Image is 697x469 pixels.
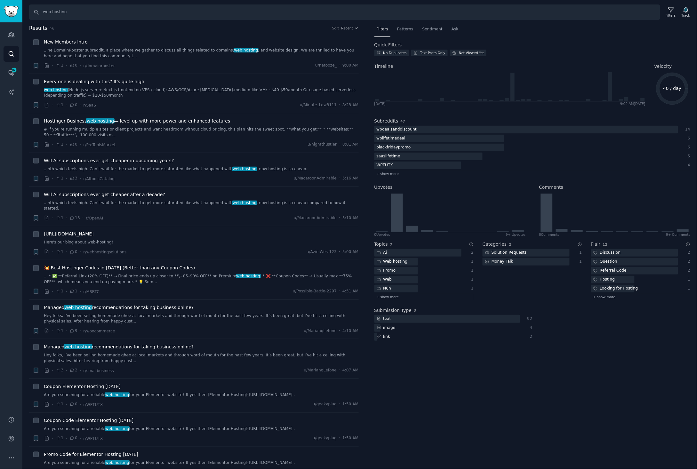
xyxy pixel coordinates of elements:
div: [DATE] [374,101,386,106]
span: · [339,142,340,147]
span: · [80,249,81,255]
div: 9+ Comments [666,232,691,237]
a: # If you’re running multiple sites or client projects and want headroom without cloud pricing, th... [44,127,359,138]
span: 4:07 AM [342,368,358,373]
div: Filters [666,13,676,18]
div: text [374,315,393,323]
div: Sort [332,26,339,30]
span: web hosting [86,118,115,123]
a: ...nth which feels high. Can’t wait for the market to get more saturated like what happened withw... [44,200,359,211]
div: saaslifetime [374,153,403,161]
span: u/netooze_ [315,63,337,68]
a: Promo Code for Elementor Hosting [DATE] [44,451,138,458]
span: · [82,215,84,221]
span: web hosting [105,460,130,465]
div: 2 [468,250,474,256]
div: 1 [576,259,582,265]
span: 1 [55,435,63,441]
span: u/geekyplug [313,401,337,407]
div: Question [591,258,620,266]
div: Referral Code [591,267,629,275]
div: 1 [685,277,691,282]
a: Every one is dealing with this? It's quite high [44,78,144,85]
span: 1:50 AM [342,401,358,407]
h2: Topics [374,241,388,248]
div: 6 [685,136,691,141]
div: 1 [468,277,474,282]
span: · [52,401,53,408]
span: 1 [55,249,63,255]
span: 0 [69,435,77,441]
span: Filters [377,27,389,32]
a: Will AI subscriptions ever get cheaper in upcoming years? [44,157,174,164]
span: r/WPTUTX [83,436,103,441]
span: 1 [55,176,63,181]
span: r/webhostingsolutions [83,250,126,254]
span: r/OpenAI [86,216,103,220]
a: 361 [4,65,19,81]
h2: Categories [483,241,507,248]
div: link [374,333,393,341]
span: · [66,102,67,108]
div: 1 [468,286,474,291]
div: 2 [685,268,691,274]
span: 4:51 AM [342,289,358,294]
span: u/Minute_Low3111 [300,102,337,108]
span: u/Possible-Battle-2297 [293,289,337,294]
div: 5 [685,154,691,159]
a: Managedweb hostingrecommendations for taking business online? [44,344,194,350]
a: Hey folks, I’ve been selling homemade ghee at local markets and through word of mouth for the pas... [44,353,359,364]
span: 2 [509,242,511,246]
span: · [52,102,53,108]
input: Search Keyword [29,4,660,20]
span: web hosting [64,305,92,310]
span: 1 [55,215,63,221]
span: 1:50 AM [342,435,358,441]
div: Web hosting [374,258,410,266]
span: r/MSRTC [83,290,99,294]
span: · [80,401,81,408]
a: Will AI subscriptions ever get cheaper after a decade? [44,191,165,198]
span: + show more [593,295,616,299]
div: 92 [527,316,533,322]
span: 1 [55,63,63,68]
div: 1 [576,250,582,256]
span: · [339,289,340,294]
span: · [80,141,81,148]
span: Timeline [374,63,394,70]
h2: Subreddits [374,118,398,124]
a: [URL][DOMAIN_NAME] [44,231,94,237]
span: · [339,249,340,255]
span: · [80,288,81,295]
img: GummySearch logo [4,6,19,17]
span: Hostinger Business — level up with more power and enhanced features [44,118,230,124]
span: r/domainrooster [83,64,115,68]
span: 0 [69,102,77,108]
span: · [339,328,340,334]
span: 1 [55,328,63,334]
span: 1 [55,401,63,407]
a: 💥 Best Hostinger Codes in [DATE] (Better than any Coupon Codes) [44,265,195,271]
span: 1 [55,289,63,294]
div: 1 [685,286,691,291]
a: Hey folks, I’ve been selling homemade ghee at local markets and through word of mouth for the pas... [44,313,359,324]
span: 0 [69,142,77,147]
div: blackfridaypromo [374,144,413,152]
a: Are you searching for a reliableweb hostingfor your Elementor website? If yes then [Elementor Hos... [44,426,359,432]
div: wplifetimedeal [374,135,408,143]
span: · [66,288,67,295]
span: 1 [69,289,77,294]
span: · [52,435,53,442]
span: u/geekyplug [313,435,337,441]
div: Solution Requests [483,249,529,257]
span: · [66,215,67,221]
span: 9:00 AM [342,63,358,68]
div: Ai [374,249,389,257]
a: New Members Intro [44,39,88,45]
a: ...nth which feels high. Can’t wait for the market to get more saturated like what happened withw... [44,166,359,172]
span: · [52,288,53,295]
span: Coupon Elementor Hosting [DATE] [44,383,121,390]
